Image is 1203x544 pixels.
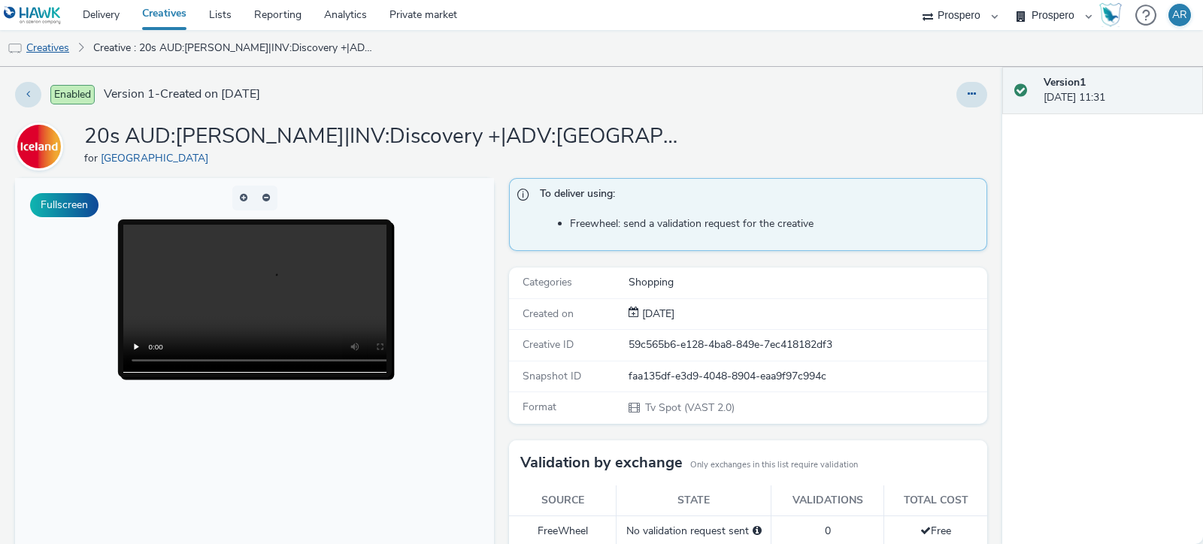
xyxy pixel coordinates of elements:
[753,524,762,539] div: Please select a deal below and click on Send to send a validation request to FreeWheel.
[1099,3,1128,27] a: Hawk Academy
[624,524,763,539] div: No validation request sent
[84,151,101,165] span: for
[17,125,61,168] img: Iceland
[84,122,686,151] h1: 20s AUD:[PERSON_NAME]|INV:Discovery +|ADV:[GEOGRAPHIC_DATA]|CAM:FY26- September Only|CHA:Video|PL...
[15,139,69,153] a: Iceland
[520,452,683,474] h3: Validation by exchange
[1044,75,1086,89] strong: Version 1
[825,524,831,538] span: 0
[771,485,883,516] th: Validations
[523,275,572,289] span: Categories
[101,151,214,165] a: [GEOGRAPHIC_DATA]
[644,400,735,415] span: Tv Spot (VAST 2.0)
[617,485,771,516] th: State
[523,400,556,414] span: Format
[639,307,674,322] div: Creation 09 September 2025, 11:31
[86,30,386,66] a: Creative : 20s AUD:[PERSON_NAME]|INV:Discovery +|ADV:[GEOGRAPHIC_DATA]|CAM:FY26- September Only|C...
[30,193,98,217] button: Fullscreen
[8,41,23,56] img: tv
[1044,75,1191,106] div: [DATE] 11:31
[1099,3,1122,27] img: Hawk Academy
[1172,4,1187,26] div: AR
[523,307,574,321] span: Created on
[629,337,986,352] div: 59c565b6-e128-4ba8-849e-7ec418182df3
[639,307,674,321] span: [DATE]
[883,485,987,516] th: Total cost
[570,216,980,231] li: Freewheel: send a validation request for the creative
[629,275,986,290] div: Shopping
[523,337,574,352] span: Creative ID
[629,369,986,384] div: faa135df-e3d9-4048-8904-eaa9f97c994c
[920,524,951,538] span: Free
[509,485,617,516] th: Source
[104,86,260,103] span: Version 1 - Created on [DATE]
[4,6,62,25] img: undefined Logo
[523,369,581,383] span: Snapshot ID
[540,186,972,206] span: To deliver using:
[690,459,858,471] small: Only exchanges in this list require validation
[50,85,95,104] span: Enabled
